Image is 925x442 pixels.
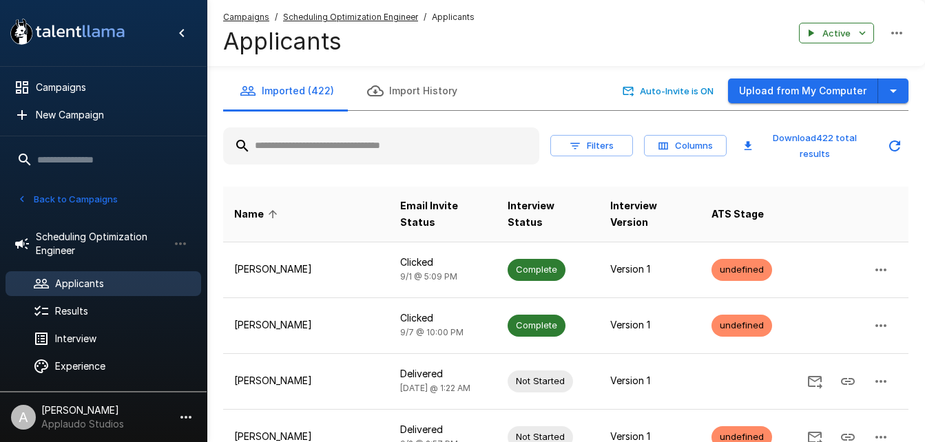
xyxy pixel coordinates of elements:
[400,327,464,337] span: 9/7 @ 10:00 PM
[831,430,864,441] span: Copy Interview Link
[234,262,378,276] p: [PERSON_NAME]
[644,135,727,156] button: Columns
[424,10,426,24] span: /
[711,263,772,276] span: undefined
[223,12,269,22] u: Campaigns
[400,383,470,393] span: [DATE] @ 1:22 AM
[223,27,475,56] h4: Applicants
[738,127,875,165] button: Download422 total results
[400,423,486,436] p: Delivered
[831,374,864,386] span: Copy Interview Link
[400,311,486,325] p: Clicked
[550,135,633,156] button: Filters
[400,255,486,269] p: Clicked
[798,430,831,441] span: Send Invitation
[610,198,689,231] span: Interview Version
[234,206,282,222] span: Name
[234,318,378,332] p: [PERSON_NAME]
[711,319,772,332] span: undefined
[234,374,378,388] p: [PERSON_NAME]
[799,23,874,44] button: Active
[728,78,878,104] button: Upload from My Computer
[283,12,418,22] u: Scheduling Optimization Engineer
[610,262,689,276] p: Version 1
[610,374,689,388] p: Version 1
[881,132,908,160] button: Updated Today - 12:41 PM
[798,374,831,386] span: Send Invitation
[508,375,573,388] span: Not Started
[508,263,565,276] span: Complete
[223,72,351,110] button: Imported (422)
[400,367,486,381] p: Delivered
[400,198,486,231] span: Email Invite Status
[351,72,474,110] button: Import History
[711,206,764,222] span: ATS Stage
[508,319,565,332] span: Complete
[275,10,278,24] span: /
[432,10,475,24] span: Applicants
[508,198,588,231] span: Interview Status
[620,81,717,102] button: Auto-Invite is ON
[610,318,689,332] p: Version 1
[400,271,457,282] span: 9/1 @ 5:09 PM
